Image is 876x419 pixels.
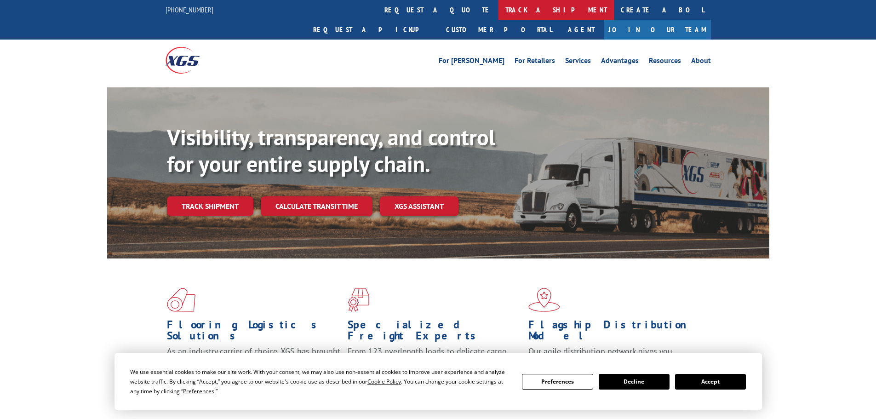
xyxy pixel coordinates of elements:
a: For Retailers [515,57,555,67]
a: Agent [559,20,604,40]
span: As an industry carrier of choice, XGS has brought innovation and dedication to flooring logistics... [167,346,340,379]
a: For [PERSON_NAME] [439,57,504,67]
span: Cookie Policy [367,378,401,385]
img: xgs-icon-total-supply-chain-intelligence-red [167,288,195,312]
a: About [691,57,711,67]
h1: Flooring Logistics Solutions [167,319,341,346]
a: XGS ASSISTANT [380,196,458,216]
a: Join Our Team [604,20,711,40]
h1: Specialized Freight Experts [348,319,521,346]
img: xgs-icon-flagship-distribution-model-red [528,288,560,312]
a: [PHONE_NUMBER] [166,5,213,14]
button: Decline [599,374,670,390]
a: Request a pickup [306,20,439,40]
p: From 123 overlength loads to delicate cargo, our experienced staff knows the best way to move you... [348,346,521,387]
b: Visibility, transparency, and control for your entire supply chain. [167,123,495,178]
a: Customer Portal [439,20,559,40]
img: xgs-icon-focused-on-flooring-red [348,288,369,312]
div: Cookie Consent Prompt [115,353,762,410]
h1: Flagship Distribution Model [528,319,702,346]
a: Advantages [601,57,639,67]
button: Preferences [522,374,593,390]
a: Services [565,57,591,67]
a: Track shipment [167,196,253,216]
div: We use essential cookies to make our site work. With your consent, we may also use non-essential ... [130,367,511,396]
a: Calculate transit time [261,196,372,216]
span: Preferences [183,387,214,395]
span: Our agile distribution network gives you nationwide inventory management on demand. [528,346,698,367]
a: Resources [649,57,681,67]
button: Accept [675,374,746,390]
